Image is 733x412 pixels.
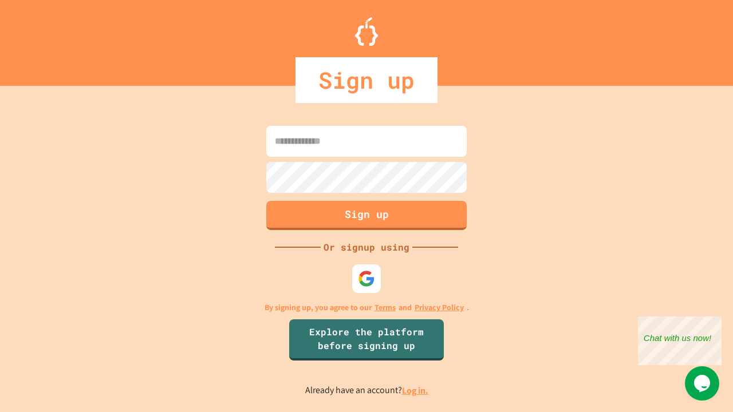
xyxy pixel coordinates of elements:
[265,302,469,314] p: By signing up, you agree to our and .
[638,316,722,365] iframe: chat widget
[415,302,464,314] a: Privacy Policy
[289,319,444,360] a: Explore the platform before signing up
[685,366,722,401] iframe: chat widget
[295,57,438,103] div: Sign up
[358,270,375,287] img: google-icon.svg
[321,240,412,254] div: Or signup using
[266,201,467,230] button: Sign up
[305,383,428,398] p: Already have an account?
[355,17,378,46] img: Logo.svg
[375,302,396,314] a: Terms
[402,385,428,397] a: Log in.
